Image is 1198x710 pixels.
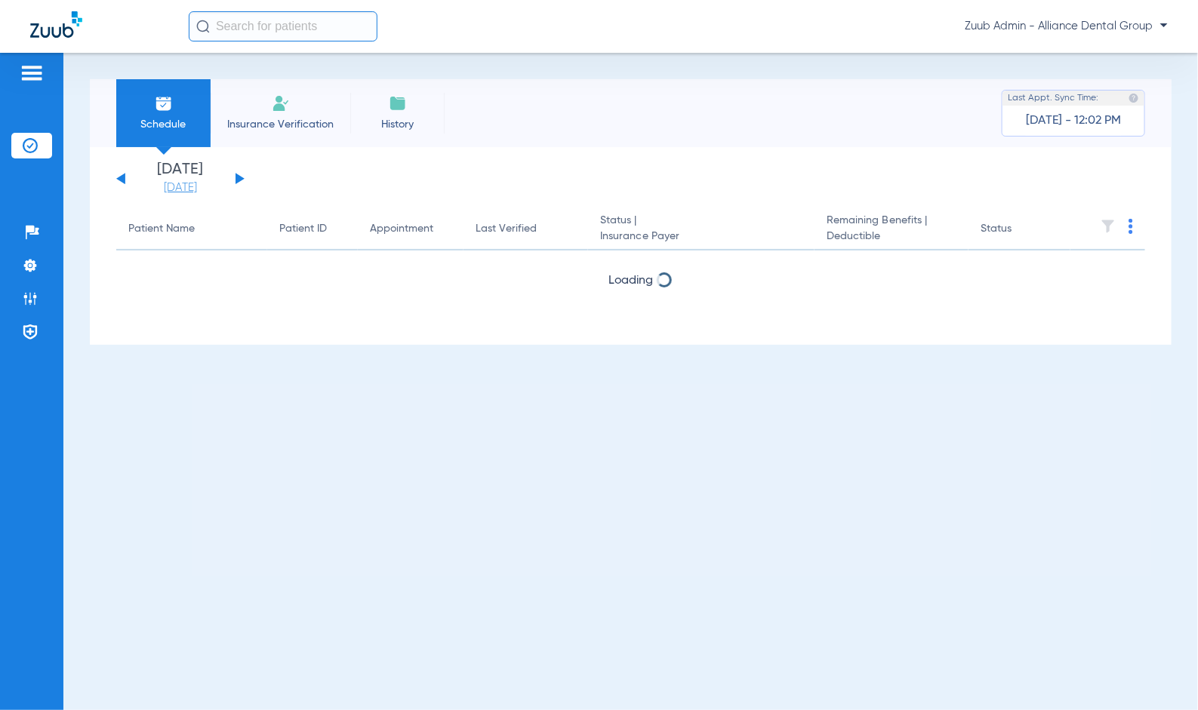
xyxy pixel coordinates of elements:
[279,221,346,237] div: Patient ID
[1129,93,1139,103] img: last sync help info
[370,221,433,237] div: Appointment
[272,94,290,112] img: Manual Insurance Verification
[128,221,255,237] div: Patient Name
[222,117,339,132] span: Insurance Verification
[600,229,802,244] span: Insurance Payer
[815,208,969,250] th: Remaining Benefits |
[1129,219,1133,234] img: group-dot-blue.svg
[1008,91,1098,106] span: Last Appt. Sync Time:
[30,11,82,38] img: Zuub Logo
[476,221,576,237] div: Last Verified
[969,208,1070,250] th: Status
[189,11,377,41] input: Search for patients
[476,221,537,237] div: Last Verified
[588,208,815,250] th: Status |
[1101,219,1116,234] img: filter.svg
[20,64,44,82] img: hamburger-icon
[196,20,210,33] img: Search Icon
[827,229,956,244] span: Deductible
[155,94,173,112] img: Schedule
[135,162,226,195] li: [DATE]
[389,94,407,112] img: History
[370,221,451,237] div: Appointment
[279,221,327,237] div: Patient ID
[965,19,1168,34] span: Zuub Admin - Alliance Dental Group
[128,221,195,237] div: Patient Name
[128,117,199,132] span: Schedule
[135,180,226,195] a: [DATE]
[362,117,433,132] span: History
[608,275,653,287] span: Loading
[1026,113,1121,128] span: [DATE] - 12:02 PM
